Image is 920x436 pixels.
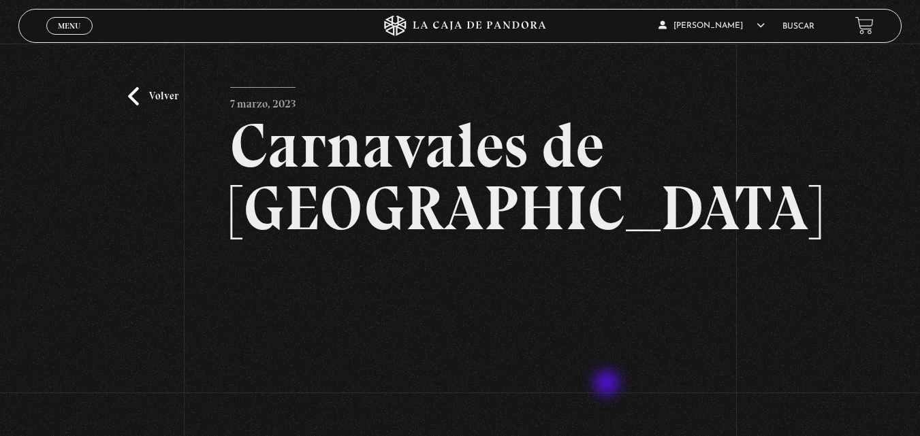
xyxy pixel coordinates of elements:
h2: Carnavales de [GEOGRAPHIC_DATA] [230,114,689,239]
a: Buscar [782,22,814,31]
a: View your shopping cart [855,16,874,35]
p: 7 marzo, 2023 [230,87,296,114]
span: [PERSON_NAME] [659,22,765,30]
span: Menu [58,22,80,30]
a: Volver [128,87,178,105]
span: Cerrar [53,33,85,43]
